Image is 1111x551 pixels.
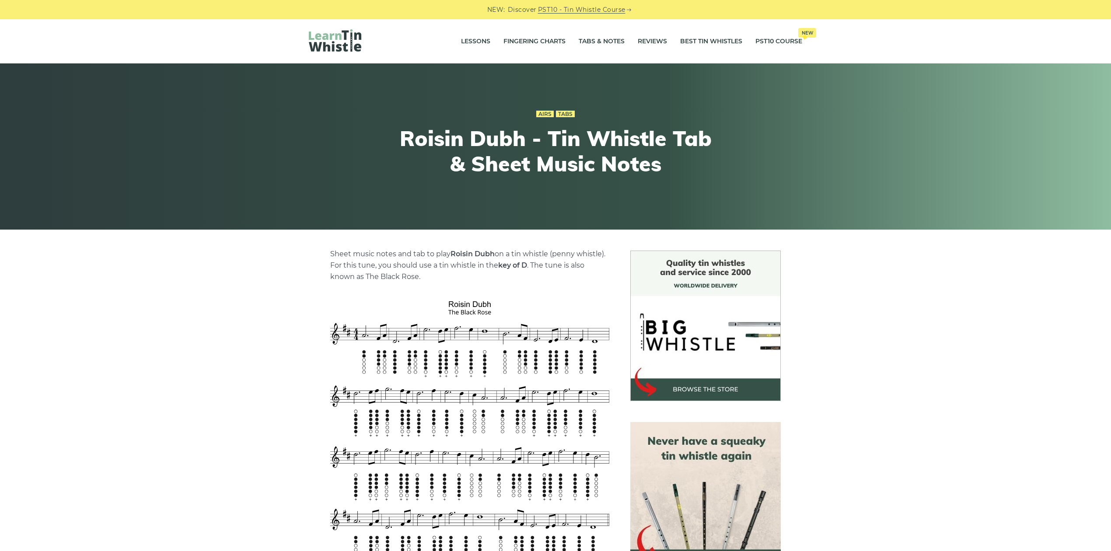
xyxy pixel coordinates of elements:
strong: key of D [498,261,527,269]
a: Airs [536,111,554,118]
a: PST10 CourseNew [755,31,802,52]
h1: Roisin Dubh - Tin Whistle Tab & Sheet Music Notes [395,126,716,176]
img: LearnTinWhistle.com [309,29,361,52]
a: Lessons [461,31,490,52]
strong: Roisin Dubh [451,250,495,258]
a: Fingering Charts [503,31,566,52]
a: Tabs & Notes [579,31,625,52]
img: BigWhistle Tin Whistle Store [630,251,781,401]
span: New [798,28,816,38]
a: Tabs [556,111,575,118]
p: Sheet music notes and tab to play on a tin whistle (penny whistle). For this tune, you should use... [330,248,609,282]
a: Best Tin Whistles [680,31,742,52]
a: Reviews [638,31,667,52]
